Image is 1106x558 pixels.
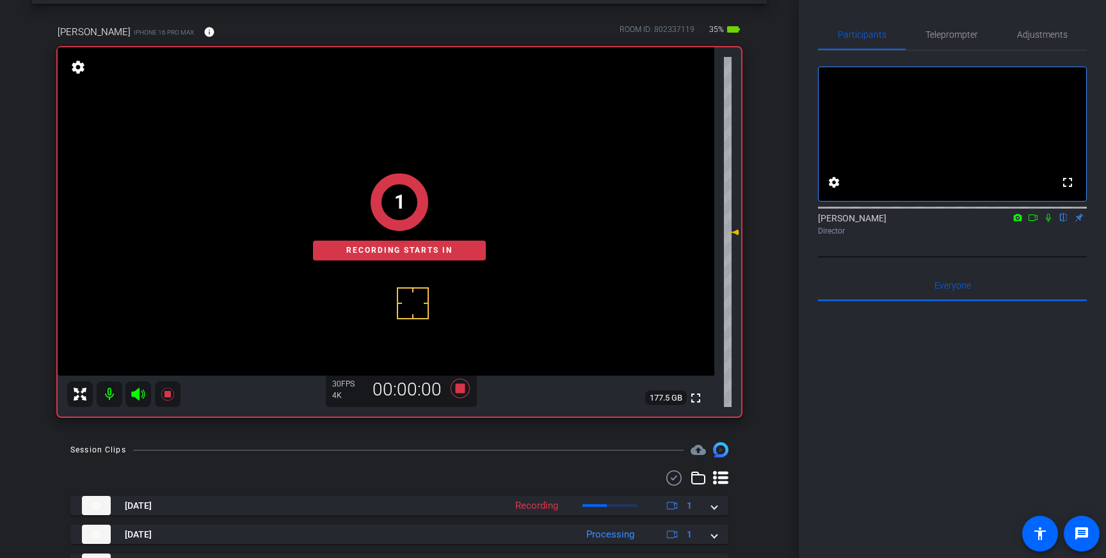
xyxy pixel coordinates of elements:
mat-icon: settings [826,175,842,190]
span: 1 [687,528,692,541]
mat-icon: flip [1056,211,1071,223]
span: Adjustments [1017,30,1068,39]
mat-expansion-panel-header: thumb-nail[DATE]Recording1 [70,496,728,515]
img: thumb-nail [82,496,111,515]
span: Destinations for your clips [691,442,706,458]
span: Participants [838,30,886,39]
span: 1 [687,499,692,513]
div: [PERSON_NAME] [818,212,1087,237]
mat-icon: cloud_upload [691,442,706,458]
mat-icon: fullscreen [1060,175,1075,190]
div: Processing [580,527,641,542]
span: Everyone [934,281,971,290]
img: Session clips [713,442,728,458]
div: Recording starts in [313,241,486,260]
span: [DATE] [125,499,152,513]
mat-expansion-panel-header: thumb-nail[DATE]Processing1 [70,525,728,544]
div: Session Clips [70,443,126,456]
span: Teleprompter [926,30,978,39]
div: Recording [509,498,565,513]
div: Director [818,225,1087,237]
span: [DATE] [125,528,152,541]
mat-icon: accessibility [1032,526,1048,541]
div: 1 [394,187,405,216]
mat-icon: message [1074,526,1089,541]
img: thumb-nail [82,525,111,544]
